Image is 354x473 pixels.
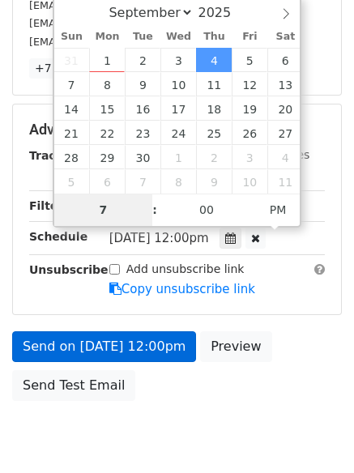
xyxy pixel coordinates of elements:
[29,36,210,48] small: [EMAIL_ADDRESS][DOMAIN_NAME]
[157,194,256,226] input: Minute
[160,169,196,194] span: October 8, 2025
[267,145,303,169] span: October 4, 2025
[89,32,125,42] span: Mon
[160,96,196,121] span: September 17, 2025
[12,370,135,401] a: Send Test Email
[89,96,125,121] span: September 15, 2025
[125,32,160,42] span: Tue
[267,32,303,42] span: Sat
[125,96,160,121] span: September 16, 2025
[54,194,153,226] input: Hour
[126,261,245,278] label: Add unsubscribe link
[29,263,109,276] strong: Unsubscribe
[232,32,267,42] span: Fri
[29,58,90,79] a: +7 more
[125,121,160,145] span: September 23, 2025
[267,169,303,194] span: October 11, 2025
[54,96,90,121] span: September 14, 2025
[232,72,267,96] span: September 12, 2025
[267,48,303,72] span: September 6, 2025
[125,72,160,96] span: September 9, 2025
[196,121,232,145] span: September 25, 2025
[160,32,196,42] span: Wed
[232,48,267,72] span: September 5, 2025
[196,169,232,194] span: October 9, 2025
[54,72,90,96] span: September 7, 2025
[196,32,232,42] span: Thu
[232,145,267,169] span: October 3, 2025
[194,5,252,20] input: Year
[29,17,210,29] small: [EMAIL_ADDRESS][DOMAIN_NAME]
[160,48,196,72] span: September 3, 2025
[196,96,232,121] span: September 18, 2025
[109,231,209,245] span: [DATE] 12:00pm
[196,72,232,96] span: September 11, 2025
[273,395,354,473] iframe: Chat Widget
[89,72,125,96] span: September 8, 2025
[267,96,303,121] span: September 20, 2025
[232,121,267,145] span: September 26, 2025
[160,72,196,96] span: September 10, 2025
[200,331,271,362] a: Preview
[54,48,90,72] span: August 31, 2025
[54,145,90,169] span: September 28, 2025
[54,169,90,194] span: October 5, 2025
[29,121,325,138] h5: Advanced
[160,145,196,169] span: October 1, 2025
[29,199,70,212] strong: Filters
[267,121,303,145] span: September 27, 2025
[152,194,157,226] span: :
[125,169,160,194] span: October 7, 2025
[12,331,196,362] a: Send on [DATE] 12:00pm
[54,32,90,42] span: Sun
[196,145,232,169] span: October 2, 2025
[232,169,267,194] span: October 10, 2025
[89,145,125,169] span: September 29, 2025
[109,282,255,296] a: Copy unsubscribe link
[29,149,83,162] strong: Tracking
[125,145,160,169] span: September 30, 2025
[29,230,87,243] strong: Schedule
[232,96,267,121] span: September 19, 2025
[267,72,303,96] span: September 13, 2025
[196,48,232,72] span: September 4, 2025
[256,194,301,226] span: Click to toggle
[89,48,125,72] span: September 1, 2025
[160,121,196,145] span: September 24, 2025
[54,121,90,145] span: September 21, 2025
[125,48,160,72] span: September 2, 2025
[89,169,125,194] span: October 6, 2025
[89,121,125,145] span: September 22, 2025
